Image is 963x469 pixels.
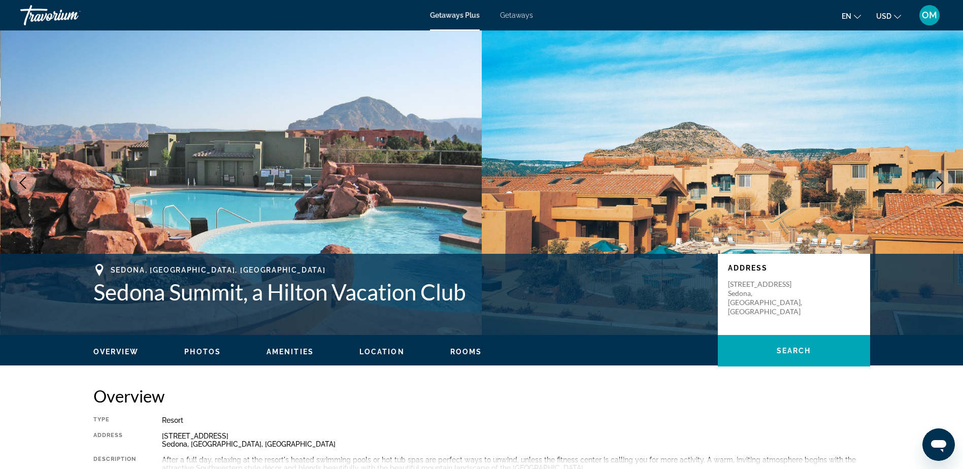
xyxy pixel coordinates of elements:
h1: Sedona Summit, a Hilton Vacation Club [93,279,708,305]
span: Photos [184,348,221,356]
button: Change language [842,9,861,23]
button: Next image [927,170,953,195]
a: Getaways [500,11,533,19]
button: Change currency [876,9,901,23]
button: Amenities [267,347,314,356]
span: Rooms [450,348,482,356]
button: Rooms [450,347,482,356]
span: Sedona, [GEOGRAPHIC_DATA], [GEOGRAPHIC_DATA] [111,266,326,274]
h2: Overview [93,386,870,406]
iframe: Button to launch messaging window [922,428,955,461]
button: Overview [93,347,139,356]
button: Search [718,335,870,366]
p: [STREET_ADDRESS] Sedona, [GEOGRAPHIC_DATA], [GEOGRAPHIC_DATA] [728,280,809,316]
div: [STREET_ADDRESS] Sedona, [GEOGRAPHIC_DATA], [GEOGRAPHIC_DATA] [162,432,870,448]
a: Getaways Plus [430,11,480,19]
span: OM [922,10,937,20]
p: Address [728,264,860,272]
span: en [842,12,851,20]
button: User Menu [916,5,943,26]
span: Overview [93,348,139,356]
span: Location [359,348,405,356]
div: Resort [162,416,870,424]
span: USD [876,12,891,20]
span: Search [777,347,811,355]
button: Location [359,347,405,356]
div: Address [93,432,137,448]
div: Type [93,416,137,424]
button: Previous image [10,170,36,195]
a: Travorium [20,2,122,28]
button: Photos [184,347,221,356]
span: Amenities [267,348,314,356]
